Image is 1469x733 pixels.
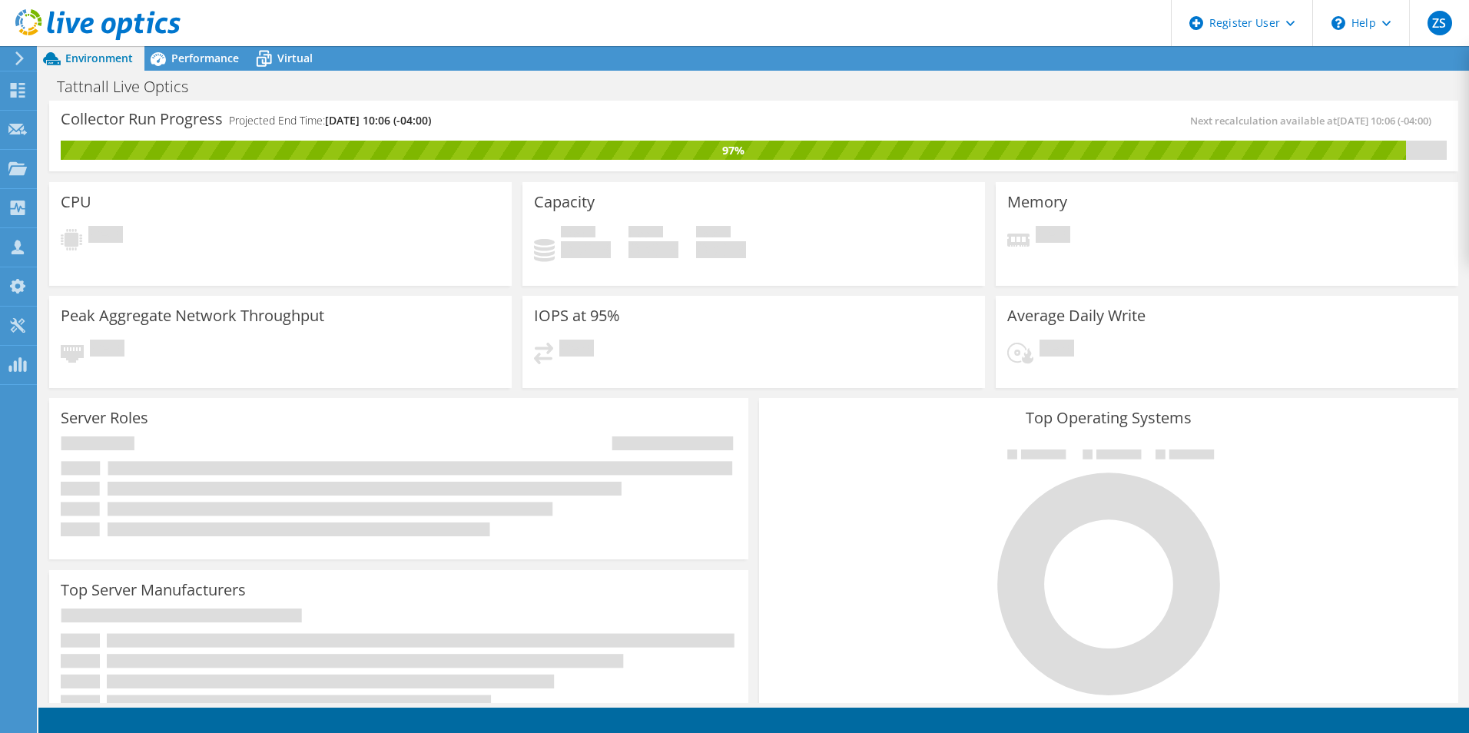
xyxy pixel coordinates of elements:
[229,112,431,129] h4: Projected End Time:
[325,113,431,128] span: [DATE] 10:06 (-04:00)
[534,194,595,211] h3: Capacity
[1331,16,1345,30] svg: \n
[1007,307,1146,324] h3: Average Daily Write
[61,410,148,426] h3: Server Roles
[61,307,324,324] h3: Peak Aggregate Network Throughput
[50,78,212,95] h1: Tattnall Live Optics
[559,340,594,360] span: Pending
[771,410,1447,426] h3: Top Operating Systems
[1190,114,1439,128] span: Next recalculation available at
[1007,194,1067,211] h3: Memory
[171,51,239,65] span: Performance
[628,241,678,258] h4: 0 GiB
[61,582,246,599] h3: Top Server Manufacturers
[561,226,595,241] span: Used
[277,51,313,65] span: Virtual
[696,226,731,241] span: Total
[628,226,663,241] span: Free
[1036,226,1070,247] span: Pending
[1428,11,1452,35] span: ZS
[561,241,611,258] h4: 0 GiB
[534,307,620,324] h3: IOPS at 95%
[1040,340,1074,360] span: Pending
[1337,114,1431,128] span: [DATE] 10:06 (-04:00)
[65,51,133,65] span: Environment
[696,241,746,258] h4: 0 GiB
[88,226,123,247] span: Pending
[90,340,124,360] span: Pending
[61,142,1406,159] div: 97%
[61,194,91,211] h3: CPU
